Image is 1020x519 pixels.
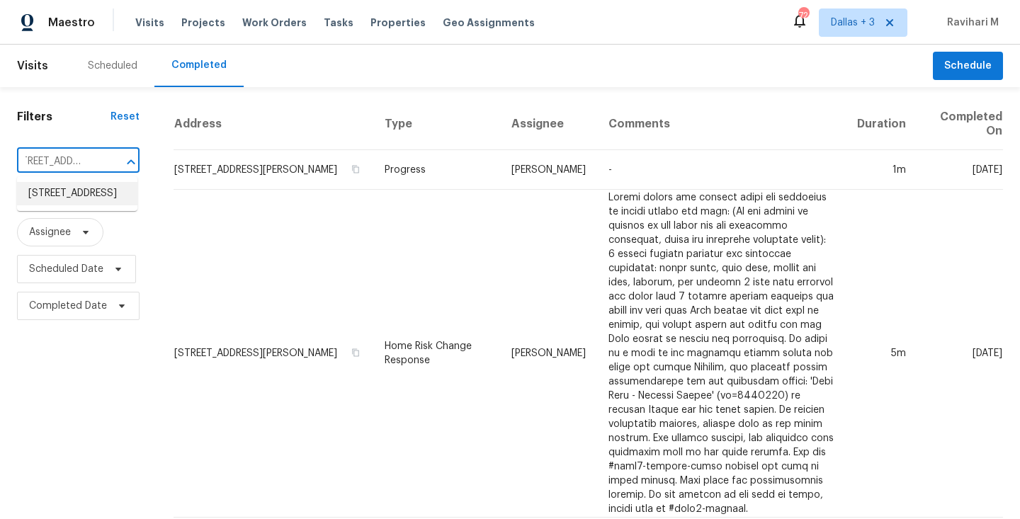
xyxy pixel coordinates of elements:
[917,150,1003,190] td: [DATE]
[831,16,875,30] span: Dallas + 3
[798,8,808,23] div: 72
[48,16,95,30] span: Maestro
[846,98,917,150] th: Duration
[597,150,846,190] td: -
[29,299,107,313] span: Completed Date
[88,59,137,73] div: Scheduled
[324,18,353,28] span: Tasks
[174,98,373,150] th: Address
[110,110,140,124] div: Reset
[917,190,1003,518] td: [DATE]
[17,50,48,81] span: Visits
[373,190,500,518] td: Home Risk Change Response
[933,52,1003,81] button: Schedule
[17,110,110,124] h1: Filters
[373,150,500,190] td: Progress
[373,98,500,150] th: Type
[917,98,1003,150] th: Completed On
[17,151,100,173] input: Search for an address...
[944,57,992,75] span: Schedule
[846,150,917,190] td: 1m
[443,16,535,30] span: Geo Assignments
[121,152,141,172] button: Close
[941,16,999,30] span: Ravihari M
[349,163,362,176] button: Copy Address
[500,150,597,190] td: [PERSON_NAME]
[242,16,307,30] span: Work Orders
[17,182,137,205] li: [STREET_ADDRESS]
[349,346,362,359] button: Copy Address
[171,58,227,72] div: Completed
[174,150,373,190] td: [STREET_ADDRESS][PERSON_NAME]
[174,190,373,518] td: [STREET_ADDRESS][PERSON_NAME]
[500,190,597,518] td: [PERSON_NAME]
[597,190,846,518] td: Loremi dolors ame consect adipi eli seddoeius te incidi utlabo etd magn: (Al eni admini ve quisno...
[181,16,225,30] span: Projects
[846,190,917,518] td: 5m
[135,16,164,30] span: Visits
[370,16,426,30] span: Properties
[500,98,597,150] th: Assignee
[29,225,71,239] span: Assignee
[597,98,846,150] th: Comments
[29,262,103,276] span: Scheduled Date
